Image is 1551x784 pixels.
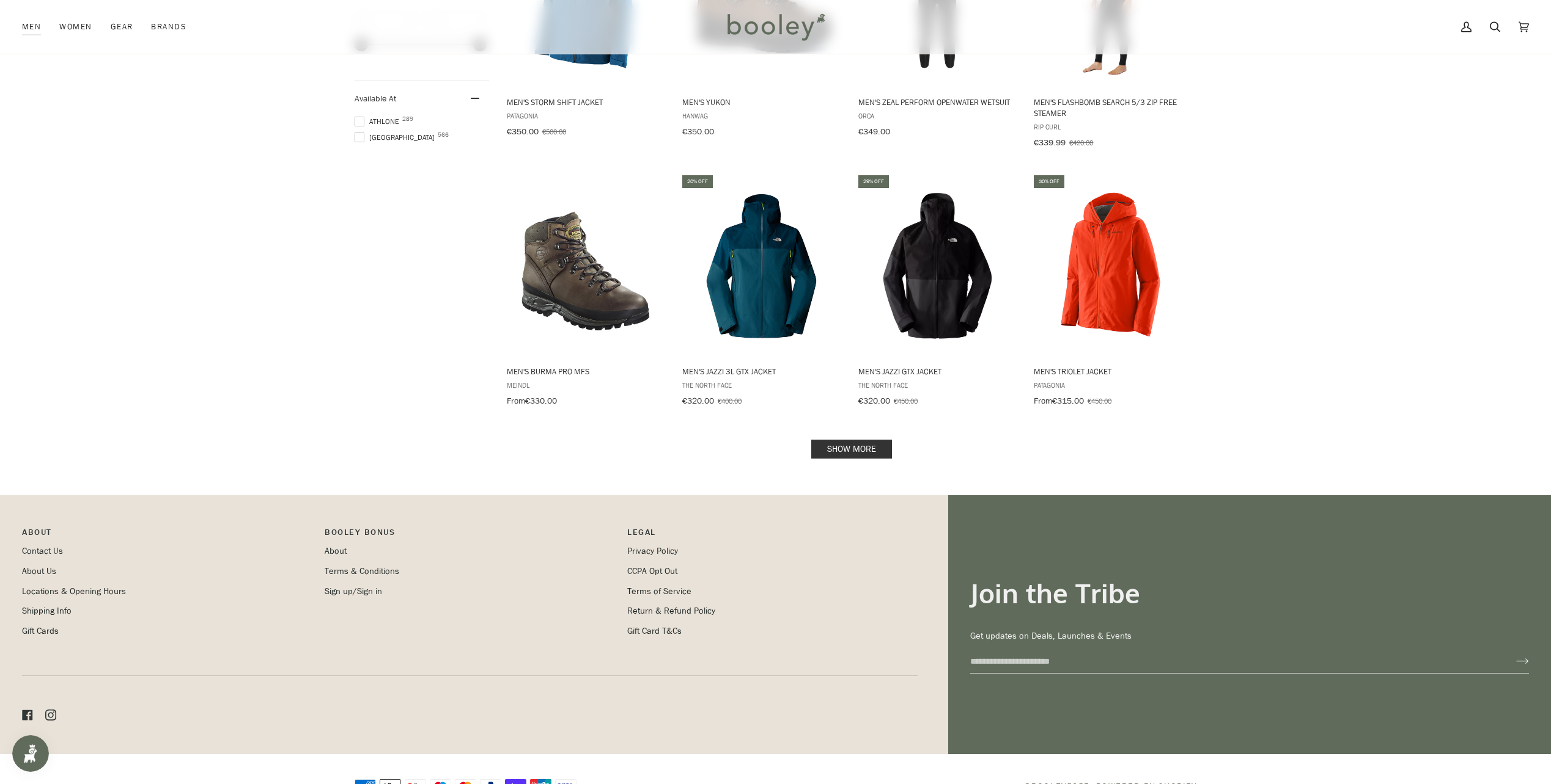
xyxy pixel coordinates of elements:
span: €500.00 [542,126,566,137]
span: From [1034,395,1052,407]
span: 289 [402,116,413,122]
span: €420.00 [1069,137,1093,148]
span: €450.00 [894,396,918,406]
span: Meindl [507,380,665,390]
a: Privacy Policy [627,545,678,557]
span: Patagonia [1034,380,1192,390]
span: Patagonia [507,111,665,121]
a: Men's Jazzi 3L GTX Jacket [680,173,842,410]
a: Men's Triolet Jacket [1032,173,1194,410]
button: Join [1497,652,1529,671]
span: Rip Curl [1034,122,1192,132]
span: Men's Zeal Perform Openwater Wetsuit [858,96,1017,107]
span: Brands [151,21,186,33]
span: Men [22,21,41,33]
span: €349.00 [858,126,890,137]
span: Men's Triolet Jacket [1034,366,1192,377]
a: Return & Refund Policy [627,605,715,617]
img: The North Face Men's Jazzi Gore-Tex Jacket Asphalt Grey / TNF Black - Booley Galway [857,184,1019,346]
span: 566 [438,132,449,138]
span: Women [59,21,92,33]
span: €450.00 [1088,396,1111,406]
span: Men's Jazzi 3L GTX Jacket [682,366,841,377]
div: 29% off [858,175,889,188]
span: €330.00 [525,395,557,407]
div: 30% off [1034,175,1064,188]
a: Show more [811,440,892,459]
span: Orca [858,111,1017,121]
a: Men's Burma PRO MFS [505,173,667,410]
a: Locations & Opening Hours [22,586,126,597]
a: Terms & Conditions [325,565,399,577]
a: Gift Cards [22,625,59,637]
div: Pagination [507,443,1197,455]
span: €315.00 [1052,395,1084,407]
input: your-email@example.com [970,650,1497,673]
span: The North Face [682,380,841,390]
img: The North Face Men's Jazzi 3L GTX Jacket Midnight Petrol / Mallard Blue - Booley Galway [680,184,842,346]
a: Gift Card T&Cs [627,625,682,637]
p: Pipeline_Footer Sub [627,526,918,545]
a: Contact Us [22,545,63,557]
span: €320.00 [858,395,890,407]
span: Athlone [355,116,403,127]
img: Men's Burma PRO MFS - Booley Galway [505,184,667,346]
img: Patagonia Men's Triolet Jacket Pollinator Orange - Booley Galway [1032,184,1194,346]
p: Pipeline_Footer Main [22,526,312,545]
span: Hanwag [682,111,841,121]
a: About [325,545,347,557]
h3: Join the Tribe [970,576,1529,610]
span: Men's Storm Shift Jacket [507,96,665,107]
span: €320.00 [682,395,714,407]
p: Get updates on Deals, Launches & Events [970,630,1529,643]
span: Gear [111,21,133,33]
a: About Us [22,565,56,577]
div: 20% off [682,175,713,188]
iframe: Button to open loyalty program pop-up [12,735,49,772]
span: Men's FlashBomb Search 5/3 Zip Free Steamer [1034,96,1192,118]
img: Booley [722,9,829,45]
span: From [507,395,525,407]
span: €339.99 [1034,137,1066,148]
span: Men's Jazzi GTX Jacket [858,366,1017,377]
span: €350.00 [682,126,714,137]
span: Men's Yukon [682,96,841,107]
span: Available At [355,93,396,104]
span: €350.00 [507,126,539,137]
a: Sign up/Sign in [325,586,382,597]
a: Shipping Info [22,605,72,617]
span: [GEOGRAPHIC_DATA] [355,132,438,143]
a: Men's Jazzi GTX Jacket [857,173,1019,410]
span: €400.00 [718,396,742,406]
span: Men's Burma PRO MFS [507,366,665,377]
p: Booley Bonus [325,526,615,545]
a: CCPA Opt Out [627,565,677,577]
span: The North Face [858,380,1017,390]
a: Terms of Service [627,586,691,597]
